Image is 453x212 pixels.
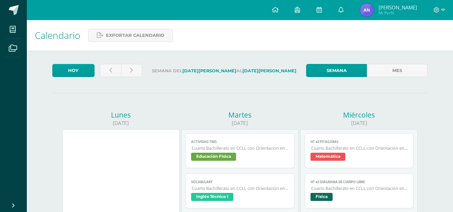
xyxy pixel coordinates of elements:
[192,186,289,191] span: Cuarto Bachillerato en CCLL con Orientación en Computación
[367,64,428,77] a: Mes
[310,180,408,184] span: HT #2 Diagrama de Cuerpo Libre
[311,186,408,191] span: Cuarto Bachillerato en CCLL con Orientación en Computación
[310,140,408,144] span: HT #2 Pitagoras
[181,120,298,127] div: [DATE]
[35,29,80,42] span: Calendario
[191,180,289,184] span: VOCABULARY
[181,110,298,120] div: Martes
[148,64,301,78] label: Semana del al
[185,133,294,168] a: Actividad TresCuarto Bachillerato en CCLL con Orientación en ComputaciónEducación Física
[310,153,345,161] span: Matemática
[185,173,294,208] a: VOCABULARYCuarto Bachillerato en CCLL con Orientación en ComputaciónInglés Técnico I
[300,120,417,127] div: [DATE]
[360,3,374,17] img: c3c10b89d938ac17d6477f9660cd8f5e.png
[310,193,333,201] span: Física
[305,133,414,168] a: HT #2 PitagorasCuarto Bachillerato en CCLL con Orientación en ComputaciónMatemática
[62,110,179,120] div: Lunes
[191,153,236,161] span: Educación Física
[106,29,164,42] span: Exportar calendario
[306,64,367,77] a: Semana
[311,145,408,151] span: Cuarto Bachillerato en CCLL con Orientación en Computación
[191,140,289,144] span: Actividad Tres
[62,120,179,127] div: [DATE]
[379,10,417,16] span: Mi Perfil
[191,193,233,201] span: Inglés Técnico I
[52,64,95,77] a: Hoy
[242,68,296,73] strong: [DATE][PERSON_NAME]
[305,173,414,208] a: HT #2 Diagrama de Cuerpo LibreCuarto Bachillerato en CCLL con Orientación en ComputaciónFísica
[192,145,289,151] span: Cuarto Bachillerato en CCLL con Orientación en Computación
[379,4,417,11] span: [PERSON_NAME]
[300,110,417,120] div: Miércoles
[182,68,236,73] strong: [DATE][PERSON_NAME]
[88,29,173,42] a: Exportar calendario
